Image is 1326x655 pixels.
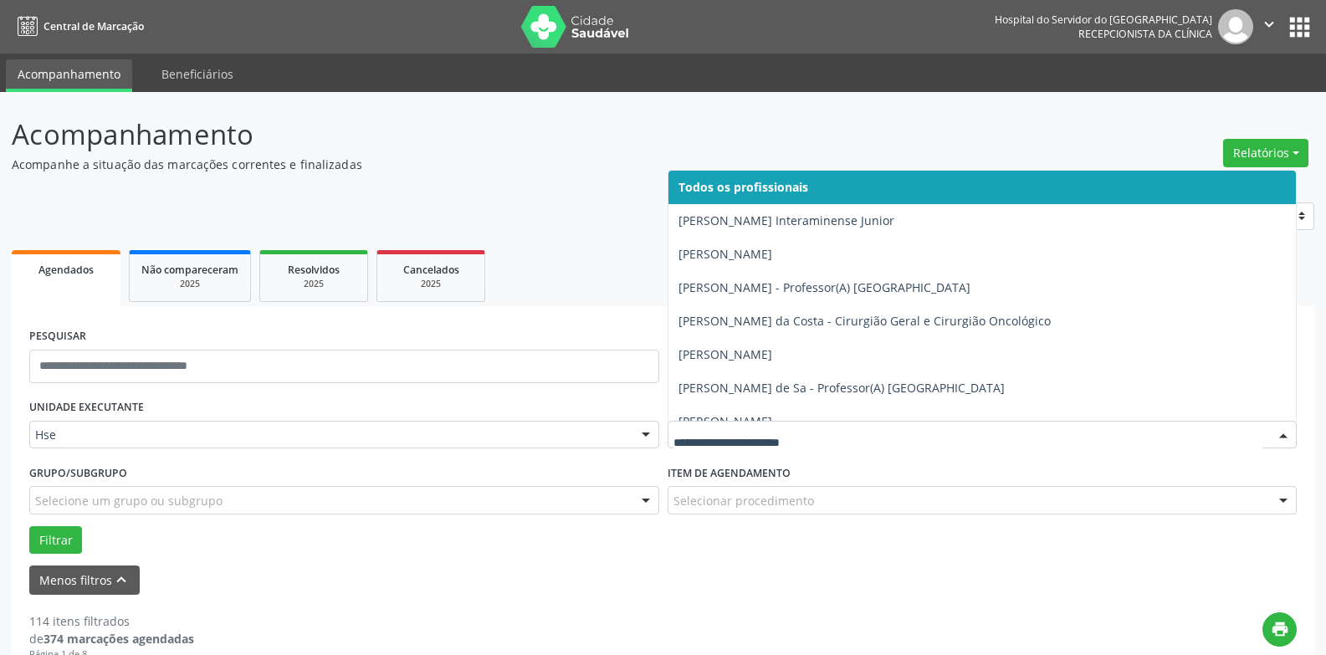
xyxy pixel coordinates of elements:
div: 2025 [389,278,473,290]
span: Selecionar procedimento [673,492,814,509]
div: de [29,630,194,647]
span: Não compareceram [141,263,238,277]
div: 2025 [141,278,238,290]
span: [PERSON_NAME] de Sa - Professor(A) [GEOGRAPHIC_DATA] [678,380,1005,396]
span: Hse [35,427,625,443]
button:  [1253,9,1285,44]
button: apps [1285,13,1314,42]
span: [PERSON_NAME] - Professor(A) [GEOGRAPHIC_DATA] [678,279,970,295]
span: Central de Marcação [44,19,144,33]
i:  [1260,15,1278,33]
label: PESQUISAR [29,324,86,350]
a: Acompanhamento [6,59,132,92]
span: [PERSON_NAME] [678,413,772,429]
label: UNIDADE EXECUTANTE [29,395,144,421]
div: Hospital do Servidor do [GEOGRAPHIC_DATA] [995,13,1212,27]
i: print [1271,620,1289,638]
span: [PERSON_NAME] Interaminense Junior [678,212,894,228]
label: Grupo/Subgrupo [29,460,127,486]
span: Agendados [38,263,94,277]
span: Selecione um grupo ou subgrupo [35,492,223,509]
span: Recepcionista da clínica [1078,27,1212,41]
span: [PERSON_NAME] [678,346,772,362]
div: 114 itens filtrados [29,612,194,630]
span: Cancelados [403,263,459,277]
div: 2025 [272,278,356,290]
button: print [1262,612,1297,647]
button: Menos filtroskeyboard_arrow_up [29,565,140,595]
label: Item de agendamento [668,460,791,486]
span: Todos os profissionais [678,179,808,195]
button: Relatórios [1223,139,1308,167]
img: img [1218,9,1253,44]
a: Beneficiários [150,59,245,89]
p: Acompanhe a situação das marcações correntes e finalizadas [12,156,924,173]
span: [PERSON_NAME] da Costa - Cirurgião Geral e Cirurgião Oncológico [678,313,1051,329]
strong: 374 marcações agendadas [44,631,194,647]
span: Resolvidos [288,263,340,277]
a: Central de Marcação [12,13,144,40]
button: Filtrar [29,526,82,555]
span: [PERSON_NAME] [678,246,772,262]
i: keyboard_arrow_up [112,571,131,589]
p: Acompanhamento [12,114,924,156]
